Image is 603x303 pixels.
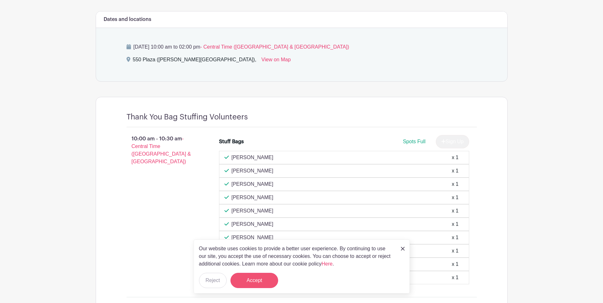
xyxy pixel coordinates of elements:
[199,273,227,288] button: Reject
[452,194,458,201] div: x 1
[127,112,248,122] h4: Thank You Bag Stuffing Volunteers
[452,180,458,188] div: x 1
[200,44,349,50] span: - Central Time ([GEOGRAPHIC_DATA] & [GEOGRAPHIC_DATA])
[401,247,405,251] img: close_button-5f87c8562297e5c2d7936805f587ecaba9071eb48480494691a3f1689db116b3.svg
[230,273,278,288] button: Accept
[116,132,209,168] p: 10:00 am - 10:30 am
[452,260,458,268] div: x 1
[452,274,458,281] div: x 1
[231,220,273,228] p: [PERSON_NAME]
[452,247,458,255] div: x 1
[403,139,425,144] span: Spots Full
[261,56,291,66] a: View on Map
[231,167,273,175] p: [PERSON_NAME]
[322,261,333,266] a: Here
[132,136,191,164] span: - Central Time ([GEOGRAPHIC_DATA] & [GEOGRAPHIC_DATA])
[452,234,458,241] div: x 1
[231,234,273,241] p: [PERSON_NAME]
[127,43,477,51] p: [DATE] 10:00 am to 02:00 pm
[231,194,273,201] p: [PERSON_NAME]
[199,245,394,268] p: Our website uses cookies to provide a better user experience. By continuing to use our site, you ...
[452,220,458,228] div: x 1
[452,154,458,161] div: x 1
[104,17,151,23] h6: Dates and locations
[452,167,458,175] div: x 1
[231,180,273,188] p: [PERSON_NAME]
[133,56,257,66] div: 550 Plaza ([PERSON_NAME][GEOGRAPHIC_DATA]),
[231,154,273,161] p: [PERSON_NAME]
[231,207,273,215] p: [PERSON_NAME]
[219,138,244,145] div: Stuff Bags
[452,207,458,215] div: x 1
